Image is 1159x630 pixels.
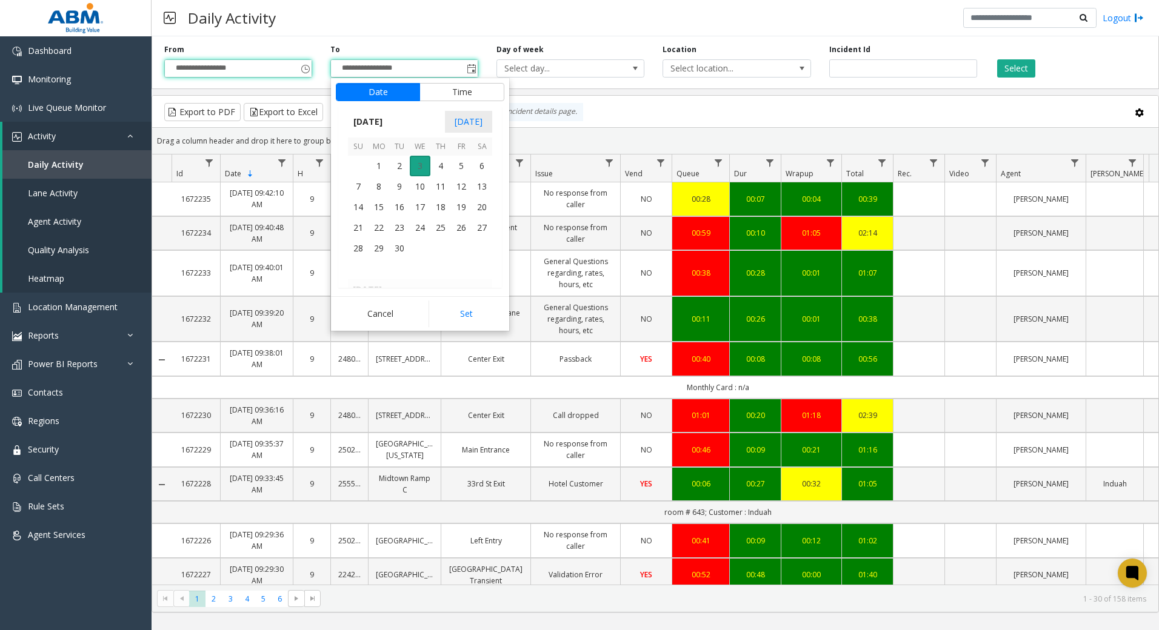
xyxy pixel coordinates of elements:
td: Wednesday, September 10, 2025 [410,176,430,197]
div: 01:16 [849,444,886,456]
td: Thursday, September 18, 2025 [430,197,451,217]
a: 9 [301,569,323,580]
div: 01:07 [849,267,886,279]
td: Friday, September 12, 2025 [451,176,472,197]
a: YES [628,478,664,489]
a: 24801918 [338,353,361,365]
img: 'icon' [12,531,22,540]
img: 'icon' [12,474,22,483]
td: Monday, September 15, 2025 [369,197,389,217]
div: 02:14 [849,227,886,239]
span: 18 [430,197,451,217]
a: 9 [301,227,323,239]
a: 9 [301,478,323,489]
td: Saturday, September 27, 2025 [472,217,492,238]
div: 00:32 [789,478,834,489]
td: Tuesday, September 30, 2025 [389,238,410,259]
span: 10 [410,176,430,197]
a: Parker Filter Menu [1124,154,1141,171]
span: 24 [410,217,430,238]
a: 255585 [338,478,361,489]
span: Reports [28,330,59,341]
a: 00:12 [789,535,834,546]
button: Export to Excel [244,103,323,121]
span: 7 [348,176,369,197]
div: 00:06 [680,478,722,489]
a: Total Filter Menu [874,154,890,171]
a: 9 [301,535,323,546]
td: Friday, September 19, 2025 [451,197,472,217]
span: 8 [369,176,389,197]
a: 1672233 [179,267,213,279]
a: Left Entry [449,535,523,546]
span: 4 [430,156,451,176]
a: [DATE] 09:40:48 AM [228,222,286,245]
td: Tuesday, September 16, 2025 [389,197,410,217]
a: Collapse Details [152,480,172,489]
span: Quality Analysis [28,244,89,256]
td: Saturday, September 20, 2025 [472,197,492,217]
a: [PERSON_NAME] [1004,535,1078,546]
span: 12 [451,176,472,197]
a: Center Exit [449,409,523,421]
img: 'icon' [12,331,22,341]
div: 01:05 [849,478,886,489]
a: 00:38 [849,313,886,325]
a: 00:09 [737,535,773,546]
a: 00:07 [737,193,773,205]
a: YES [628,569,664,580]
a: 02:39 [849,409,886,421]
div: 00:28 [680,193,722,205]
span: 28 [348,238,369,259]
div: 00:52 [680,569,722,580]
span: YES [640,479,652,489]
a: Id Filter Menu [201,154,218,171]
label: From [164,44,184,55]
span: 13 [472,176,492,197]
div: 01:01 [680,409,722,421]
img: 'icon' [12,445,22,455]
a: [PERSON_NAME] [1004,353,1078,365]
span: 6 [472,156,492,176]
span: 20 [472,197,492,217]
span: 3 [410,156,430,176]
a: Collapse Details [152,355,172,365]
a: NO [628,193,664,205]
div: 00:46 [680,444,722,456]
a: Lane Activity [2,179,152,207]
span: NO [641,410,652,420]
div: 00:04 [789,193,834,205]
td: Thursday, September 11, 2025 [430,176,451,197]
span: 26 [451,217,472,238]
a: NO [628,313,664,325]
span: Lane Activity [28,187,78,199]
img: 'icon' [12,104,22,113]
img: 'icon' [12,502,22,512]
a: 00:01 [789,267,834,279]
a: General Questions regarding, rates, hours, etc [538,256,613,291]
a: 00:11 [680,313,722,325]
span: 9 [389,176,410,197]
a: Issue Filter Menu [601,154,618,171]
button: Set [429,300,505,327]
label: Incident Id [829,44,870,55]
a: 01:05 [789,227,834,239]
a: 00:28 [737,267,773,279]
img: 'icon' [12,303,22,313]
a: 9 [301,267,323,279]
span: Select day... [497,60,615,77]
a: Center Exit [449,353,523,365]
td: Sunday, September 28, 2025 [348,238,369,259]
a: Midtown Ramp C [376,472,433,496]
span: Monitoring [28,73,71,85]
a: 00:21 [789,444,834,456]
a: 1672235 [179,193,213,205]
div: 00:08 [737,353,773,365]
a: [DATE] 09:29:36 AM [228,529,286,552]
a: 1672227 [179,569,213,580]
span: Toggle popup [464,60,478,77]
a: 00:08 [789,353,834,365]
